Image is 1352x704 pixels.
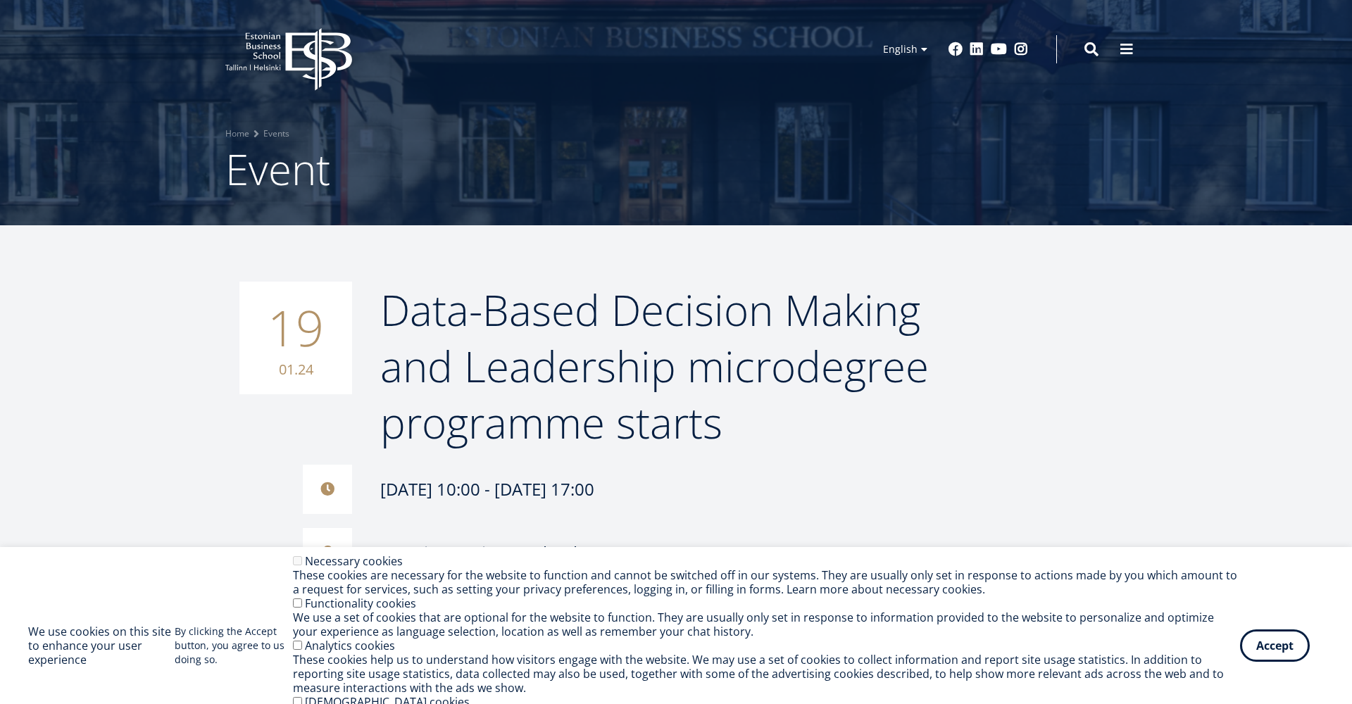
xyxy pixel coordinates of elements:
[225,141,1127,197] h1: Event
[305,553,403,569] label: Necessary cookies
[293,653,1240,695] div: These cookies help us to understand how visitors engage with the website. We may use a set of coo...
[293,610,1240,639] div: We use a set of cookies that are optional for the website to function. They are usually only set ...
[380,281,929,451] span: Data-Based Decision Making and Leadership microdegree programme starts
[28,624,175,667] h2: We use cookies on this site to enhance your user experience
[254,359,338,380] small: 01.24
[991,42,1007,56] a: Youtube
[263,127,289,141] a: Events
[305,596,416,611] label: Functionality cookies
[1014,42,1028,56] a: Instagram
[239,282,352,394] div: 19
[970,42,984,56] a: Linkedin
[305,638,395,653] label: Analytics cookies
[380,542,734,563] div: Estonian Business School, [STREET_ADDRESS]
[293,568,1240,596] div: These cookies are necessary for the website to function and cannot be switched off in our systems...
[175,624,294,667] p: By clicking the Accept button, you agree to us doing so.
[1240,629,1310,662] button: Accept
[225,127,249,141] a: Home
[303,465,972,514] div: [DATE] 10:00 - [DATE] 17:00
[949,42,963,56] a: Facebook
